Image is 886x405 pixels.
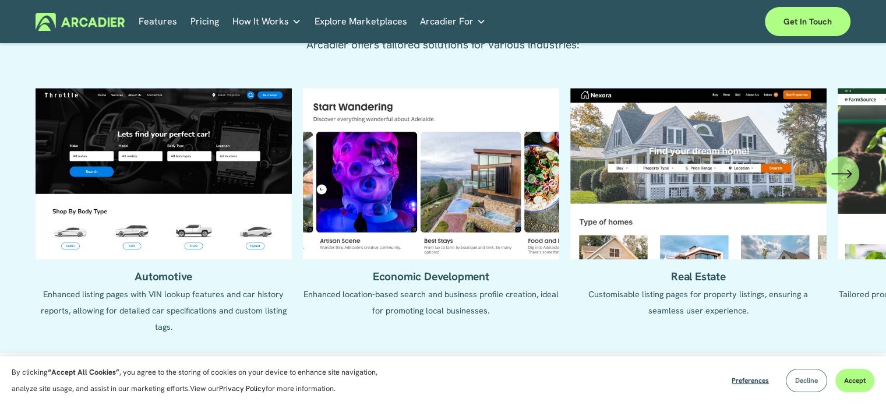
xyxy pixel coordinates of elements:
a: Pricing [190,13,219,31]
iframe: Chat Widget [828,349,886,405]
span: Arcadier For [420,13,474,30]
span: How It Works [232,13,289,30]
span: Decline [795,376,818,385]
button: Next [824,156,859,191]
span: Preferences [732,376,769,385]
img: Arcadier [36,13,125,31]
p: By clicking , you agree to the storing of cookies on your device to enhance site navigation, anal... [12,364,390,397]
a: Features [139,13,177,31]
a: folder dropdown [420,13,486,31]
a: Privacy Policy [219,383,266,393]
button: Preferences [723,369,778,392]
a: folder dropdown [232,13,301,31]
a: Get in touch [765,7,850,36]
strong: “Accept All Cookies” [48,367,119,377]
span: Arcadier offers tailored solutions for various industries: [306,37,580,52]
a: Explore Marketplaces [315,13,407,31]
button: Decline [786,369,827,392]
